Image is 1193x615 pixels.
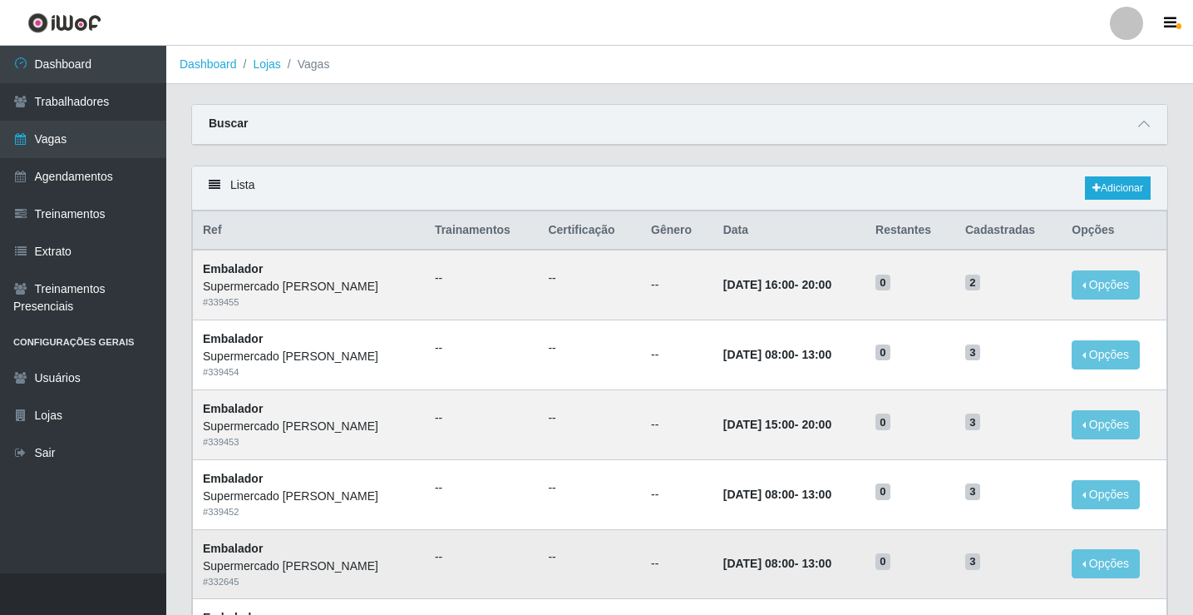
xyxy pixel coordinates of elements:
strong: - [723,488,831,501]
span: 3 [965,553,980,570]
a: Lojas [253,57,280,71]
div: # 339452 [203,505,415,519]
strong: Buscar [209,117,248,130]
ul: -- [435,409,529,427]
span: 0 [875,484,890,500]
time: [DATE] 08:00 [723,488,795,501]
th: Restantes [865,211,955,250]
td: -- [641,389,713,459]
div: Supermercado [PERSON_NAME] [203,348,415,365]
span: 3 [965,484,980,500]
th: Data [713,211,865,250]
strong: Embalador [203,332,263,345]
span: 2 [965,275,980,291]
time: 13:00 [801,488,831,501]
strong: - [723,348,831,361]
nav: breadcrumb [166,46,1193,84]
a: Adicionar [1085,176,1151,200]
div: Supermercado [PERSON_NAME] [203,418,415,435]
time: 20:00 [801,418,831,431]
strong: - [723,418,831,431]
td: -- [641,529,713,599]
span: 0 [875,414,890,430]
div: Supermercado [PERSON_NAME] [203,488,415,505]
ul: -- [548,409,631,427]
strong: Embalador [203,472,263,485]
ul: -- [435,548,529,566]
span: 3 [965,414,980,430]
div: # 332645 [203,575,415,589]
ul: -- [548,479,631,497]
strong: - [723,278,831,291]
strong: - [723,557,831,570]
strong: Embalador [203,542,263,555]
div: Lista [192,166,1167,211]
img: CoreUI Logo [27,12,101,33]
time: 13:00 [801,557,831,570]
ul: -- [435,270,529,287]
th: Trainamentos [425,211,539,250]
time: [DATE] 15:00 [723,418,795,431]
button: Opções [1072,549,1140,578]
div: # 339455 [203,295,415,310]
td: -- [641,250,713,320]
button: Opções [1072,410,1140,439]
li: Vagas [281,56,330,73]
strong: Embalador [203,402,263,415]
ul: -- [435,340,529,357]
td: -- [641,320,713,390]
button: Opções [1072,480,1140,509]
time: 13:00 [801,348,831,361]
span: 0 [875,345,890,361]
td: -- [641,459,713,529]
th: Certificação [538,211,641,250]
span: 3 [965,345,980,361]
strong: Embalador [203,262,263,275]
ul: -- [548,340,631,357]
th: Cadastradas [955,211,1062,250]
time: [DATE] 08:00 [723,348,795,361]
button: Opções [1072,270,1140,300]
div: # 339454 [203,365,415,379]
time: [DATE] 08:00 [723,557,795,570]
time: 20:00 [801,278,831,291]
ul: -- [548,270,631,287]
div: # 339453 [203,435,415,449]
th: Opções [1062,211,1166,250]
span: 0 [875,553,890,570]
span: 0 [875,275,890,291]
ul: -- [435,479,529,497]
div: Supermercado [PERSON_NAME] [203,558,415,575]
th: Ref [193,211,425,250]
div: Supermercado [PERSON_NAME] [203,278,415,295]
time: [DATE] 16:00 [723,278,795,291]
th: Gênero [641,211,713,250]
ul: -- [548,548,631,566]
button: Opções [1072,340,1140,369]
a: Dashboard [180,57,237,71]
